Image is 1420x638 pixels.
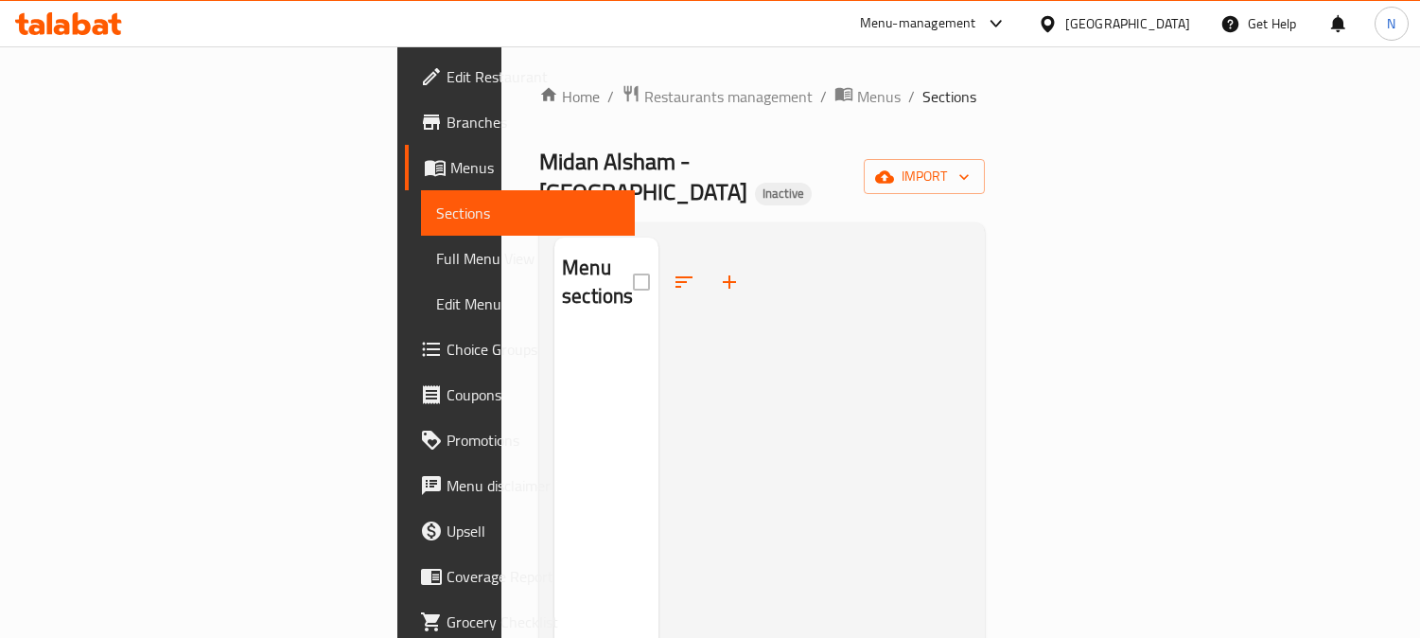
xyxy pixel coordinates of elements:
[405,145,635,190] a: Menus
[405,417,635,463] a: Promotions
[864,159,985,194] button: import
[820,85,827,108] li: /
[405,372,635,417] a: Coupons
[405,463,635,508] a: Menu disclaimer
[1387,13,1395,34] span: N
[755,183,812,205] div: Inactive
[622,84,813,109] a: Restaurants management
[922,85,976,108] span: Sections
[857,85,901,108] span: Menus
[447,474,620,497] span: Menu disclaimer
[447,65,620,88] span: Edit Restaurant
[436,202,620,224] span: Sections
[644,85,813,108] span: Restaurants management
[834,84,901,109] a: Menus
[450,156,620,179] span: Menus
[447,520,620,542] span: Upsell
[405,327,635,372] a: Choice Groups
[447,111,620,133] span: Branches
[421,190,635,236] a: Sections
[447,611,620,633] span: Grocery Checklist
[405,54,635,99] a: Edit Restaurant
[755,186,812,202] span: Inactive
[447,383,620,406] span: Coupons
[436,247,620,270] span: Full Menu View
[405,99,635,145] a: Branches
[554,328,658,343] nav: Menu sections
[707,259,752,305] button: Add section
[1065,13,1190,34] div: [GEOGRAPHIC_DATA]
[447,429,620,452] span: Promotions
[405,508,635,554] a: Upsell
[421,236,635,281] a: Full Menu View
[860,12,976,35] div: Menu-management
[539,140,747,213] span: Midan Alsham - [GEOGRAPHIC_DATA]
[421,281,635,327] a: Edit Menu
[539,84,985,109] nav: breadcrumb
[908,85,915,108] li: /
[879,165,970,188] span: import
[405,554,635,599] a: Coverage Report
[436,292,620,315] span: Edit Menu
[447,565,620,588] span: Coverage Report
[447,338,620,361] span: Choice Groups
